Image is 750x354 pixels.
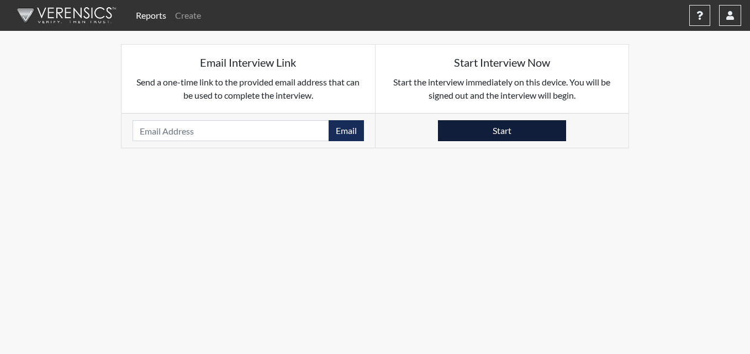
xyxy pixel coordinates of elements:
[133,56,364,69] h5: Email Interview Link
[171,4,205,26] a: Create
[329,120,364,141] button: Email
[133,76,364,102] p: Send a one-time link to the provided email address that can be used to complete the interview.
[387,76,618,102] p: Start the interview immediately on this device. You will be signed out and the interview will begin.
[438,120,566,141] button: Start
[387,56,618,69] h5: Start Interview Now
[131,4,171,26] a: Reports
[133,120,329,141] input: Email Address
